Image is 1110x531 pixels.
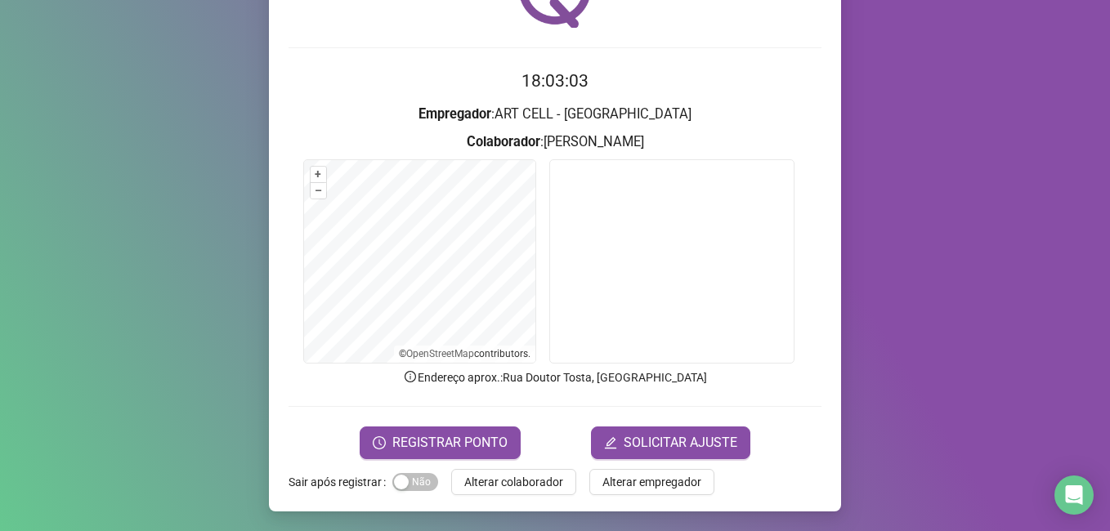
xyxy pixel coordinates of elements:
[591,426,750,459] button: editSOLICITAR AJUSTE
[464,473,563,491] span: Alterar colaborador
[604,436,617,449] span: edit
[311,183,326,199] button: –
[399,348,530,359] li: © contributors.
[451,469,576,495] button: Alterar colaborador
[467,134,540,149] strong: Colaborador
[624,433,737,453] span: SOLICITAR AJUSTE
[589,469,714,495] button: Alterar empregador
[403,369,418,384] span: info-circle
[418,106,491,122] strong: Empregador
[289,104,821,125] h3: : ART CELL - [GEOGRAPHIC_DATA]
[289,469,392,495] label: Sair após registrar
[406,348,474,359] a: OpenStreetMap
[1054,475,1094,515] div: Open Intercom Messenger
[392,433,508,453] span: REGISTRAR PONTO
[360,426,521,459] button: REGISTRAR PONTO
[289,368,821,386] p: Endereço aprox. : Rua Doutor Tosta, [GEOGRAPHIC_DATA]
[289,132,821,153] h3: : [PERSON_NAME]
[602,473,701,491] span: Alterar empregador
[311,167,326,182] button: +
[521,71,589,91] time: 18:03:03
[373,436,386,449] span: clock-circle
